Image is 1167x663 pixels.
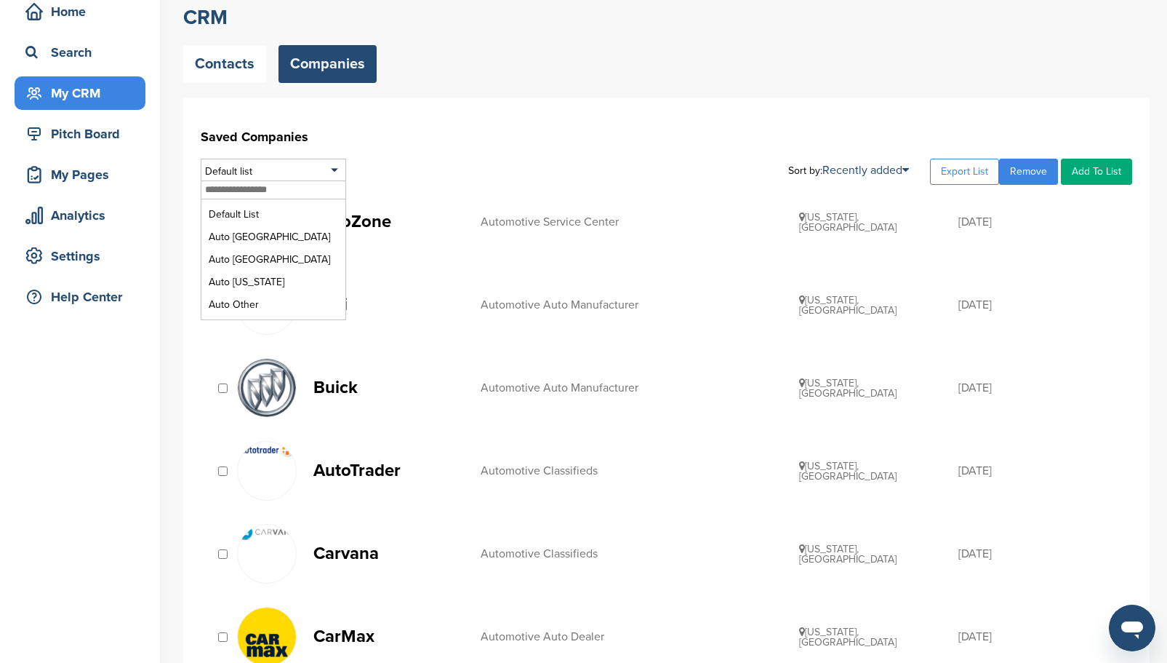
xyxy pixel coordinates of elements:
[22,243,145,269] div: Settings
[1109,605,1155,651] iframe: Button to launch messaging window
[313,544,466,563] p: Carvana
[313,295,466,314] p: Mini
[238,359,296,417] img: Open uri20141112 50798 1c8pnwz
[958,631,1118,643] div: [DATE]
[238,525,296,540] img: Carvana logo
[15,117,145,151] a: Pitch Board
[237,441,1118,501] a: Auto trader logo 2015 AutoTrader Automotive Classifieds [US_STATE], [GEOGRAPHIC_DATA] [DATE]
[237,275,1118,335] a: Open uri20141112 50798 1ns2o3y Mini Automotive Auto Manufacturer [US_STATE], [GEOGRAPHIC_DATA] [D...
[205,293,342,316] li: Auto Other
[481,465,799,477] div: Automotive Classifieds
[481,382,799,394] div: Automotive Auto Manufacturer
[799,627,958,648] div: [US_STATE], [GEOGRAPHIC_DATA]
[1061,159,1132,185] a: Add To List
[183,4,1150,31] h2: CRM
[481,631,799,643] div: Automotive Auto Dealer
[958,216,1118,228] div: [DATE]
[15,199,145,232] a: Analytics
[22,202,145,229] div: Analytics
[22,39,145,65] div: Search
[237,524,1118,584] a: Carvana logo Carvana Automotive Classifieds [US_STATE], [GEOGRAPHIC_DATA] [DATE]
[799,461,958,482] div: [US_STATE], [GEOGRAPHIC_DATA]
[999,159,1058,185] a: Remove
[799,212,958,233] div: [US_STATE], [GEOGRAPHIC_DATA]
[205,226,342,248] li: Auto [GEOGRAPHIC_DATA]
[958,465,1118,477] div: [DATE]
[481,299,799,311] div: Automotive Auto Manufacturer
[15,76,145,110] a: My CRM
[799,295,958,316] div: [US_STATE], [GEOGRAPHIC_DATA]
[930,159,999,185] a: Export List
[201,159,346,185] div: Default list
[22,121,145,147] div: Pitch Board
[22,284,145,310] div: Help Center
[237,192,1118,252] a: Open uri20141112 50798 1e1pdcf AutoZone Automotive Service Center [US_STATE], [GEOGRAPHIC_DATA] [...
[15,158,145,191] a: My Pages
[481,216,799,228] div: Automotive Service Center
[238,442,296,458] img: Auto trader logo 2015
[313,378,466,397] p: Buick
[313,461,466,480] p: AutoTrader
[958,299,1118,311] div: [DATE]
[201,124,1132,150] h1: Saved Companies
[799,544,958,565] div: [US_STATE], [GEOGRAPHIC_DATA]
[22,80,145,106] div: My CRM
[205,203,342,226] li: Default List
[183,45,266,83] a: Contacts
[822,163,909,178] a: Recently added
[237,358,1118,418] a: Open uri20141112 50798 1c8pnwz Buick Automotive Auto Manufacturer [US_STATE], [GEOGRAPHIC_DATA] [...
[22,162,145,188] div: My Pages
[958,382,1118,394] div: [DATE]
[313,627,466,646] p: CarMax
[15,36,145,69] a: Search
[313,213,466,231] p: AutoZone
[958,548,1118,560] div: [DATE]
[205,271,342,293] li: Auto [US_STATE]
[481,548,799,560] div: Automotive Classifieds
[799,378,958,399] div: [US_STATE], [GEOGRAPHIC_DATA]
[15,280,145,314] a: Help Center
[205,248,342,271] li: Auto [GEOGRAPHIC_DATA]
[788,164,909,176] div: Sort by:
[278,45,377,83] a: Companies
[15,239,145,273] a: Settings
